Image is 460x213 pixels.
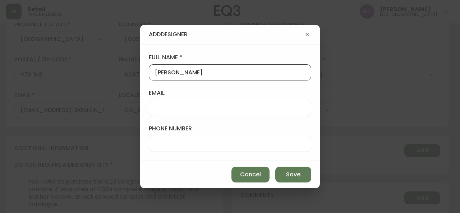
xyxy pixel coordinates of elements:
label: email [149,89,311,97]
span: Cancel [240,171,261,179]
span: Save [286,171,300,179]
label: phone number [149,125,311,133]
label: full name [149,54,311,61]
button: Save [275,167,311,182]
button: Cancel [231,167,270,182]
h4: Add Designer [149,31,188,38]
